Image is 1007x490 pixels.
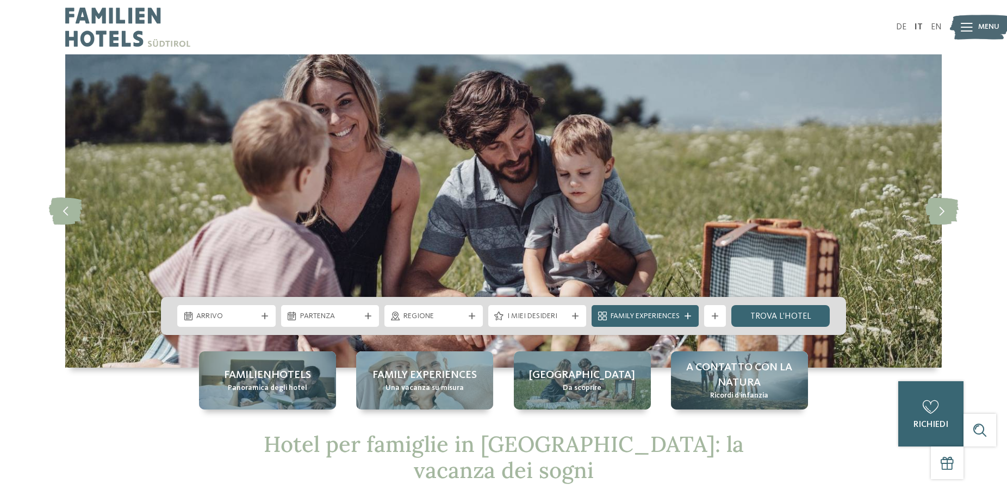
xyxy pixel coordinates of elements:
a: Hotel per famiglie in Alto Adige: un’esperienza indimenticabile Familienhotels Panoramica degli h... [199,351,336,410]
span: Menu [978,22,999,33]
span: Partenza [300,311,360,322]
a: richiedi [898,381,964,446]
a: Hotel per famiglie in Alto Adige: un’esperienza indimenticabile Family experiences Una vacanza su... [356,351,493,410]
span: [GEOGRAPHIC_DATA] [529,368,635,383]
span: A contatto con la natura [682,360,797,390]
a: EN [931,23,942,32]
span: richiedi [913,420,948,429]
span: I miei desideri [507,311,568,322]
a: trova l’hotel [731,305,830,327]
a: IT [915,23,923,32]
span: Una vacanza su misura [386,383,464,394]
a: Hotel per famiglie in Alto Adige: un’esperienza indimenticabile A contatto con la natura Ricordi ... [671,351,808,410]
span: Hotel per famiglie in [GEOGRAPHIC_DATA]: la vacanza dei sogni [264,430,744,484]
span: Panoramica degli hotel [228,383,307,394]
span: Arrivo [196,311,257,322]
span: Family Experiences [611,311,680,322]
a: DE [896,23,906,32]
span: Family experiences [372,368,477,383]
a: Hotel per famiglie in Alto Adige: un’esperienza indimenticabile [GEOGRAPHIC_DATA] Da scoprire [514,351,651,410]
img: Hotel per famiglie in Alto Adige: un’esperienza indimenticabile [65,54,942,368]
span: Familienhotels [224,368,311,383]
span: Ricordi d’infanzia [710,390,768,401]
span: Da scoprire [563,383,601,394]
span: Regione [403,311,464,322]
